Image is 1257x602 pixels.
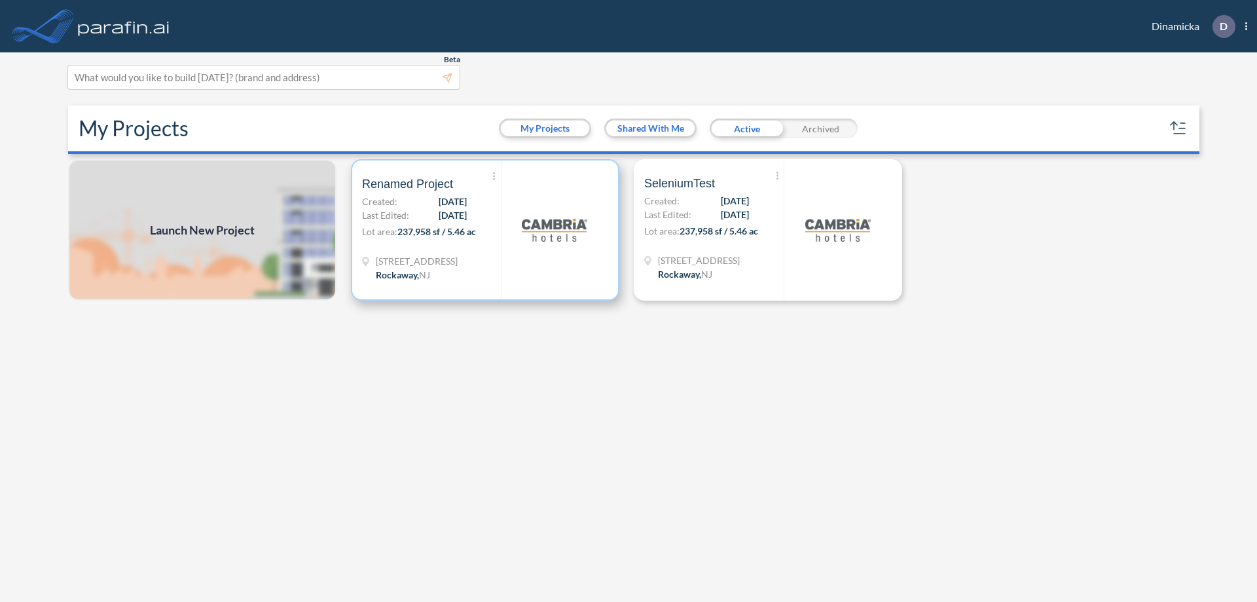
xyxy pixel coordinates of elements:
[710,119,784,138] div: Active
[721,208,749,221] span: [DATE]
[701,269,712,280] span: NJ
[68,159,337,301] a: Launch New Project
[644,176,715,191] span: SeleniumTest
[376,254,458,268] span: 321 Mt Hope Ave
[68,159,337,301] img: add
[439,195,467,208] span: [DATE]
[150,221,255,239] span: Launch New Project
[439,208,467,222] span: [DATE]
[75,13,172,39] img: logo
[362,226,397,237] span: Lot area:
[1168,118,1189,139] button: sort
[376,269,419,280] span: Rockaway ,
[362,176,453,192] span: Renamed Project
[362,208,409,222] span: Last Edited:
[1220,20,1228,32] p: D
[606,121,695,136] button: Shared With Me
[1132,15,1247,38] div: Dinamicka
[397,226,476,237] span: 237,958 sf / 5.46 ac
[784,119,858,138] div: Archived
[721,194,749,208] span: [DATE]
[444,54,460,65] span: Beta
[644,208,691,221] span: Last Edited:
[658,254,740,267] span: 321 Mt Hope Ave
[644,194,680,208] span: Created:
[419,269,430,280] span: NJ
[658,269,701,280] span: Rockaway ,
[522,197,587,263] img: logo
[680,225,758,236] span: 237,958 sf / 5.46 ac
[501,121,589,136] button: My Projects
[362,195,397,208] span: Created:
[376,268,430,282] div: Rockaway, NJ
[805,197,871,263] img: logo
[644,225,680,236] span: Lot area:
[79,116,189,141] h2: My Projects
[658,267,712,281] div: Rockaway, NJ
